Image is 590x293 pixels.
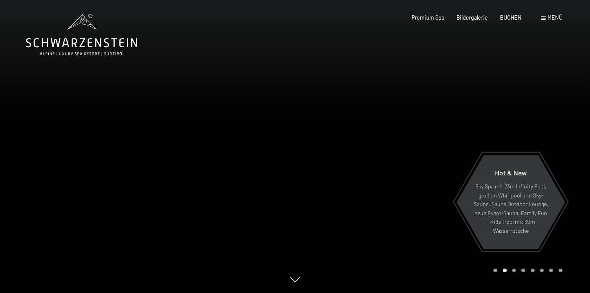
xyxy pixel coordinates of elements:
[495,168,527,177] span: Hot & New
[473,182,548,236] p: Sky Spa mit 23m Infinity Pool, großem Whirlpool und Sky-Sauna, Sauna Outdoor Lounge, neue Event-S...
[493,269,497,273] div: Carousel Page 1
[503,269,507,273] div: Carousel Page 2 (Current Slide)
[412,14,444,21] a: Premium Spa
[548,14,563,21] span: Menü
[500,14,522,21] a: BUCHEN
[491,269,562,273] div: Carousel Pagination
[559,269,563,273] div: Carousel Page 8
[456,14,488,21] a: Bildergalerie
[540,269,544,273] div: Carousel Page 6
[512,269,516,273] div: Carousel Page 3
[521,269,525,273] div: Carousel Page 4
[456,155,566,250] a: Hot & New Sky Spa mit 23m Infinity Pool, großem Whirlpool und Sky-Sauna, Sauna Outdoor Lounge, ne...
[531,269,535,273] div: Carousel Page 5
[549,269,553,273] div: Carousel Page 7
